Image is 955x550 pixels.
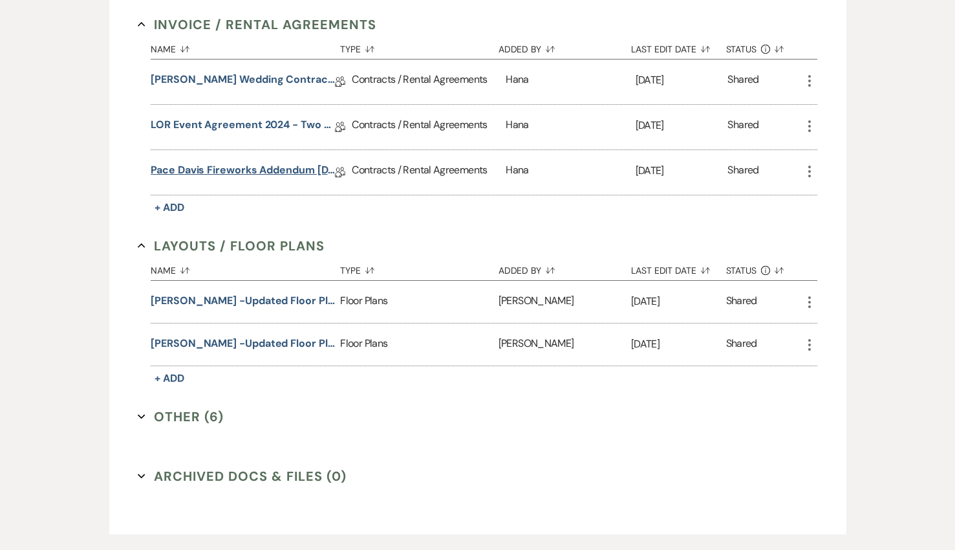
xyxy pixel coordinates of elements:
[631,256,726,280] button: Last Edit Date
[340,324,498,366] div: Floor Plans
[726,45,757,54] span: Status
[506,150,635,195] div: Hana
[727,162,758,182] div: Shared
[631,293,726,310] p: [DATE]
[151,162,335,182] a: Pace Davis Fireworks Addendum [DATE]
[506,60,635,104] div: Hana
[151,369,188,388] button: + Add
[499,34,631,59] button: Added By
[726,293,757,311] div: Shared
[138,236,325,256] button: Layouts / Floor Plans
[155,201,184,214] span: + Add
[352,60,506,104] div: Contracts / Rental Agreements
[151,336,335,351] button: [PERSON_NAME] -Updated Floor Plan
[631,336,726,353] p: [DATE]
[151,256,340,280] button: Name
[506,105,635,149] div: Hana
[138,467,347,486] button: Archived Docs & Files (0)
[499,324,631,366] div: [PERSON_NAME]
[726,336,757,353] div: Shared
[151,293,335,309] button: [PERSON_NAME] -Updated Floor Plan
[726,34,802,59] button: Status
[352,105,506,149] div: Contracts / Rental Agreements
[499,256,631,280] button: Added By
[138,407,224,426] button: Other (6)
[151,199,188,217] button: + Add
[636,162,728,179] p: [DATE]
[340,256,498,280] button: Type
[499,281,631,323] div: [PERSON_NAME]
[155,371,184,385] span: + Add
[636,72,728,89] p: [DATE]
[727,72,758,92] div: Shared
[151,34,340,59] button: Name
[340,281,498,323] div: Floor Plans
[727,117,758,137] div: Shared
[726,266,757,275] span: Status
[138,15,376,34] button: Invoice / Rental Agreements
[151,72,335,92] a: [PERSON_NAME] Wedding Contract [DATE]
[636,117,728,134] p: [DATE]
[726,256,802,280] button: Status
[340,34,498,59] button: Type
[352,150,506,195] div: Contracts / Rental Agreements
[151,117,335,137] a: LOR Event Agreement 2024 - Two Clients
[631,34,726,59] button: Last Edit Date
